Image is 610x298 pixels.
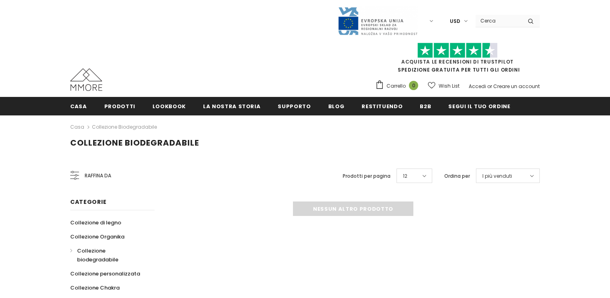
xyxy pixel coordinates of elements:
[152,103,186,110] span: Lookbook
[420,103,431,110] span: B2B
[70,137,199,148] span: Collezione biodegradabile
[152,97,186,115] a: Lookbook
[77,247,118,263] span: Collezione biodegradabile
[448,97,510,115] a: Segui il tuo ordine
[403,172,407,180] span: 12
[278,103,311,110] span: supporto
[278,97,311,115] a: supporto
[70,284,120,292] span: Collezione Chakra
[482,172,512,180] span: I più venduti
[70,219,121,226] span: Collezione di legno
[417,43,498,58] img: Fidati di Pilot Stars
[70,267,140,281] a: Collezione personalizzata
[70,122,84,132] a: Casa
[70,233,124,240] span: Collezione Organika
[70,281,120,295] a: Collezione Chakra
[203,103,260,110] span: La nostra storia
[362,97,403,115] a: Restituendo
[70,97,87,115] a: Casa
[104,97,135,115] a: Prodotti
[338,6,418,36] img: Javni Razpis
[70,230,124,244] a: Collezione Organika
[469,83,486,90] a: Accedi
[493,83,540,90] a: Creare un account
[448,103,510,110] span: Segui il tuo ordine
[375,80,422,92] a: Carrello 0
[401,58,514,65] a: Acquista le recensioni di TrustPilot
[444,172,470,180] label: Ordina per
[203,97,260,115] a: La nostra storia
[375,46,540,73] span: SPEDIZIONE GRATUITA PER TUTTI GLI ORDINI
[439,82,460,90] span: Wish List
[409,81,418,90] span: 0
[70,103,87,110] span: Casa
[70,68,102,91] img: Casi MMORE
[92,123,157,130] a: Collezione biodegradabile
[338,17,418,24] a: Javni Razpis
[386,82,406,90] span: Carrello
[343,172,390,180] label: Prodotti per pagina
[70,270,140,277] span: Collezione personalizzata
[362,103,403,110] span: Restituendo
[450,17,460,25] span: USD
[487,83,492,90] span: or
[85,171,111,180] span: Raffina da
[328,103,345,110] span: Blog
[420,97,431,115] a: B2B
[70,216,121,230] a: Collezione di legno
[70,244,146,267] a: Collezione biodegradabile
[328,97,345,115] a: Blog
[428,79,460,93] a: Wish List
[476,15,522,27] input: Search Site
[70,198,106,206] span: Categorie
[104,103,135,110] span: Prodotti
